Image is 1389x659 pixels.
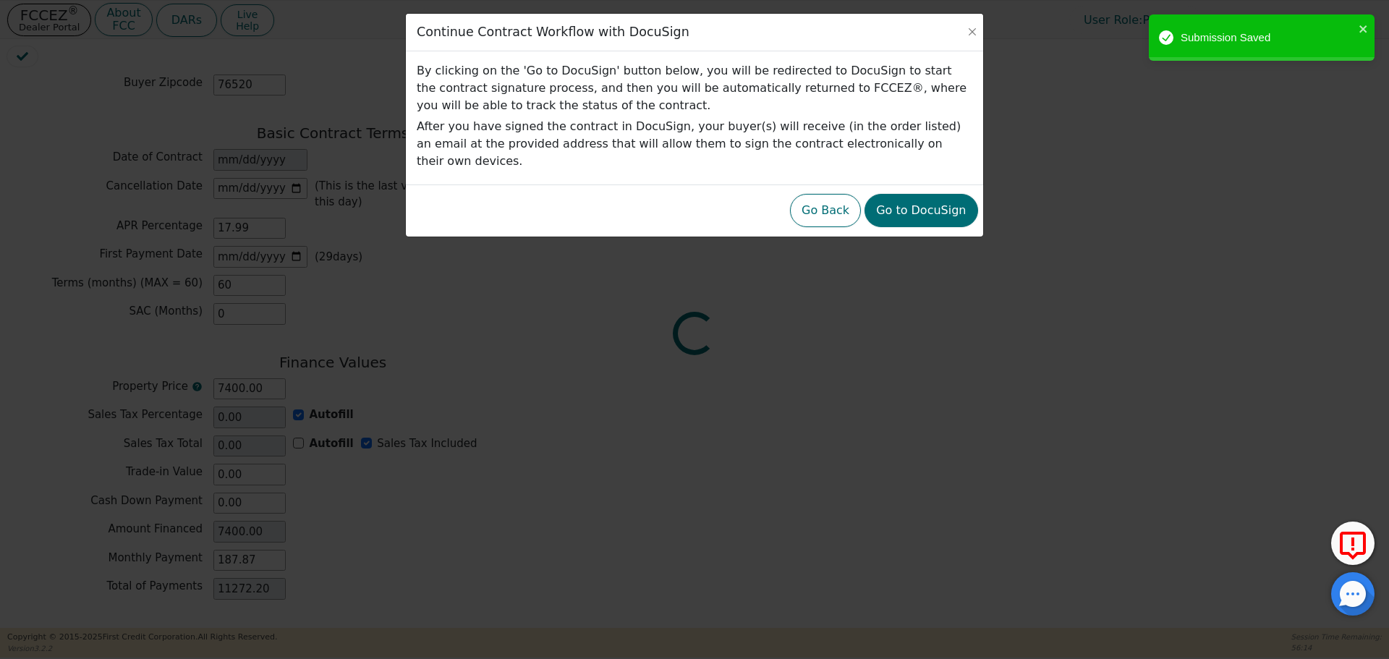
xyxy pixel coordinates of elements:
p: After you have signed the contract in DocuSign, your buyer(s) will receive (in the order listed) ... [417,118,972,170]
button: Close [965,25,980,39]
h3: Continue Contract Workflow with DocuSign [417,25,689,40]
button: Report Error to FCC [1331,522,1375,565]
button: close [1359,20,1369,37]
button: Go Back [790,194,861,227]
button: Go to DocuSign [865,194,977,227]
div: Submission Saved [1181,30,1354,46]
p: By clicking on the 'Go to DocuSign' button below, you will be redirected to DocuSign to start the... [417,62,972,114]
